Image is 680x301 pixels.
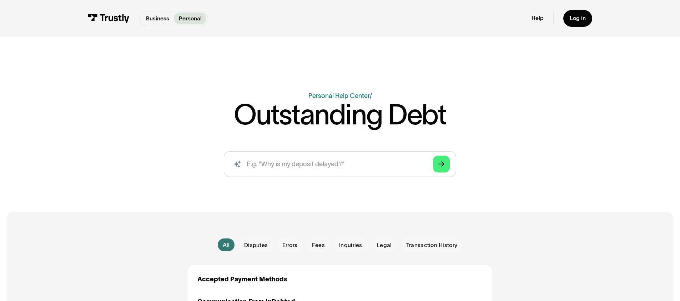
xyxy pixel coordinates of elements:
span: Fees [312,241,325,249]
span: Transaction History [406,241,457,249]
span: Legal [377,241,392,249]
a: Personal [174,13,206,24]
div: Log in [570,15,586,22]
div: All [223,241,230,249]
p: Business [146,14,169,23]
a: Accepted Payment Methods [197,275,287,284]
a: Log in [563,10,592,27]
form: Search [224,151,456,177]
a: All [218,238,235,251]
input: search [224,151,456,177]
p: Personal [179,14,202,23]
ul: Language list [14,289,43,298]
form: Email Form [188,238,492,252]
a: Personal Help Center [308,92,370,99]
span: Inquiries [339,241,362,249]
a: Help [532,15,544,22]
img: Trustly Logo [88,14,130,23]
div: / [370,92,372,99]
span: Errors [282,241,298,249]
h1: Outstanding Debt [234,101,446,129]
aside: Language selected: English (United States) [7,289,43,298]
span: Disputes [244,241,268,249]
a: Business [141,13,174,24]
